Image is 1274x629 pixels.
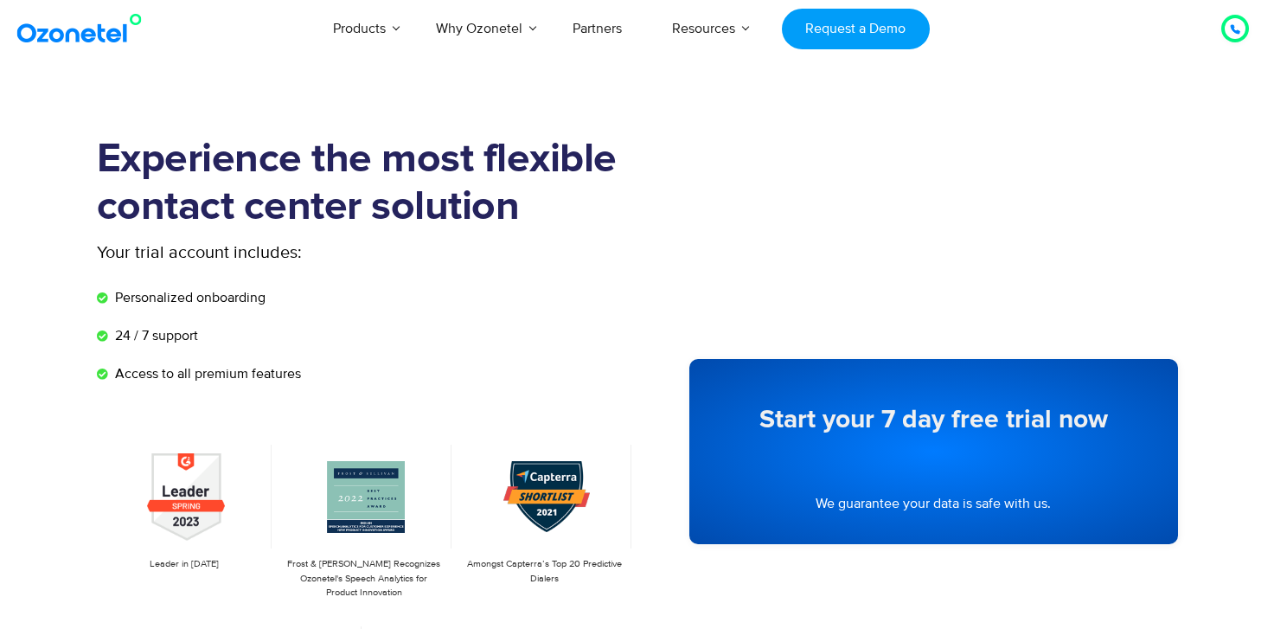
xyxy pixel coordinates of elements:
[724,407,1143,433] h5: Start your 7 day free trial now
[111,363,301,384] span: Access to all premium features
[465,557,623,586] p: Amongst Capterra’s Top 20 Predictive Dialers
[111,287,266,308] span: Personalized onboarding
[782,9,930,49] a: Request a Demo
[111,325,198,346] span: 24 / 7 support
[97,136,637,231] h1: Experience the most flexible contact center solution
[816,493,1051,514] a: We guarantee your data is safe with us.
[97,240,508,266] p: Your trial account includes:
[285,557,443,600] p: Frost & [PERSON_NAME] Recognizes Ozonetel's Speech Analytics for Product Innovation
[106,557,263,572] p: Leader in [DATE]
